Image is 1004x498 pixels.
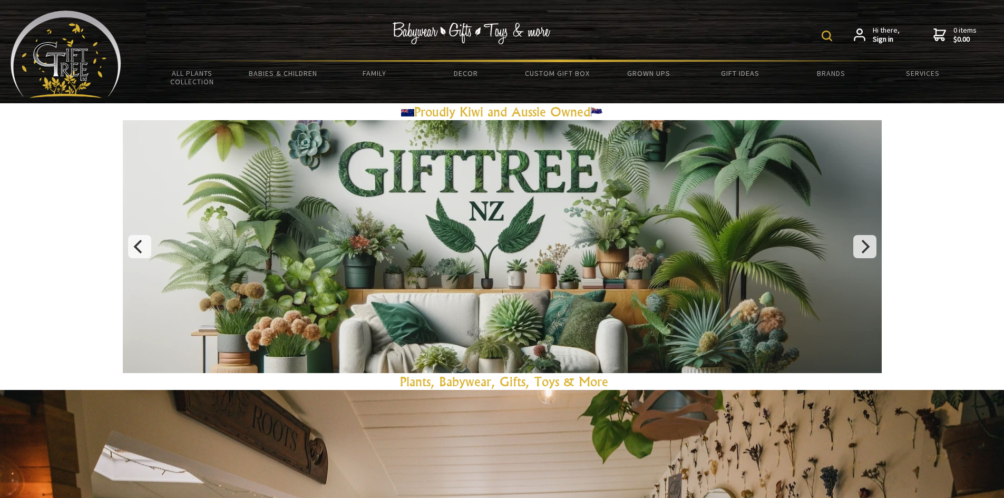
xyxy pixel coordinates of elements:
a: Babies & Children [238,62,329,84]
strong: Sign in [873,35,900,44]
a: Plants, Babywear, Gifts, Toys & Mor [400,374,602,389]
button: Next [853,235,876,258]
a: Gift Ideas [694,62,785,84]
a: Proudly Kiwi and Aussie Owned [401,104,603,120]
a: Grown Ups [603,62,694,84]
button: Previous [128,235,151,258]
span: Hi there, [873,26,900,44]
a: Family [329,62,420,84]
a: Services [877,62,968,84]
img: Babywear - Gifts - Toys & more [393,22,551,44]
img: Babyware - Gifts - Toys and more... [11,11,121,98]
a: Brands [786,62,877,84]
a: Custom Gift Box [512,62,603,84]
a: Hi there,Sign in [854,26,900,44]
img: product search [822,31,832,41]
a: 0 items$0.00 [933,26,977,44]
strong: $0.00 [953,35,977,44]
a: All Plants Collection [147,62,238,93]
a: Decor [420,62,511,84]
span: 0 items [953,25,977,44]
